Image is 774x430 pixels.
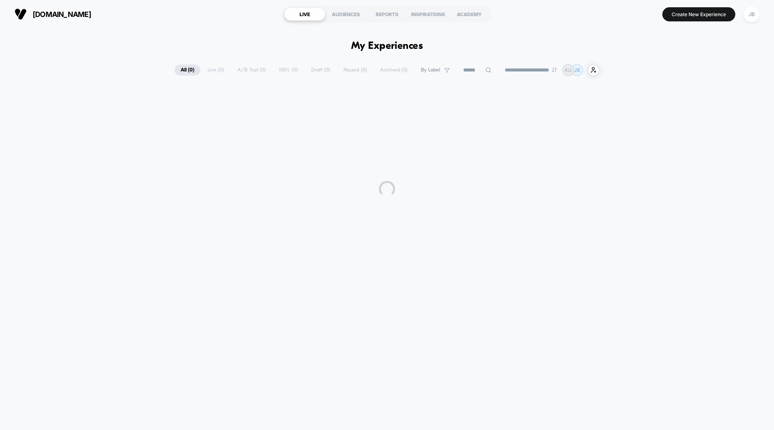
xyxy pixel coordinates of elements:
span: By Label [421,67,440,73]
span: [DOMAIN_NAME] [33,10,91,19]
div: AUDIENCES [325,8,366,21]
p: JB [574,67,580,73]
p: KU [565,67,572,73]
div: LIVE [284,8,325,21]
div: REPORTS [366,8,408,21]
h1: My Experiences [351,40,423,52]
img: Visually logo [15,8,27,20]
button: JB [741,6,762,23]
img: end [552,67,557,72]
div: INSPIRATIONS [408,8,449,21]
button: Create New Experience [662,7,735,21]
button: [DOMAIN_NAME] [12,8,94,21]
span: All ( 0 ) [175,65,200,76]
div: ACADEMY [449,8,490,21]
div: JB [744,6,759,22]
